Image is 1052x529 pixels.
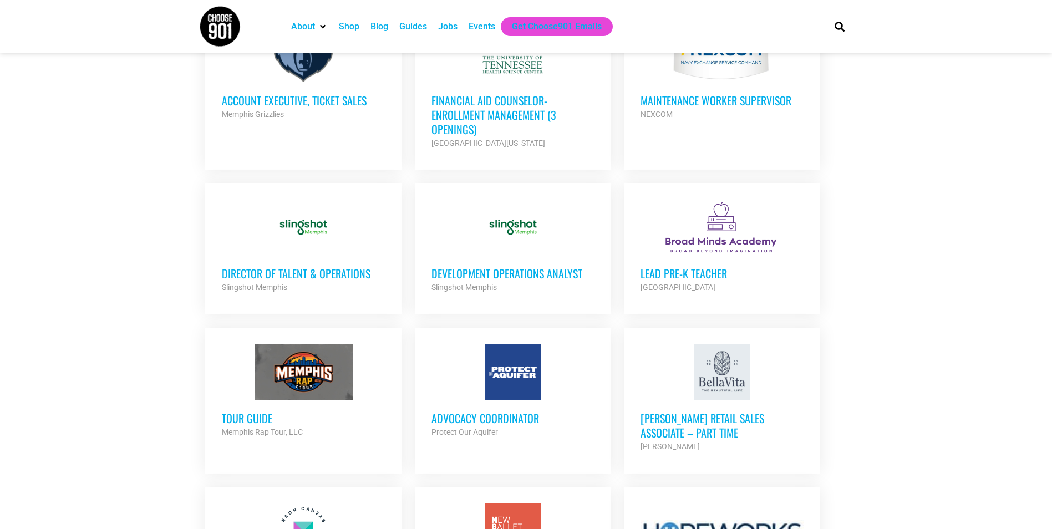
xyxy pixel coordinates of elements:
[222,93,385,108] h3: Account Executive, Ticket Sales
[205,328,402,455] a: Tour Guide Memphis Rap Tour, LLC
[641,442,700,451] strong: [PERSON_NAME]
[399,20,427,33] a: Guides
[641,266,804,281] h3: Lead Pre-K Teacher
[205,183,402,311] a: Director of Talent & Operations Slingshot Memphis
[415,10,611,166] a: Financial Aid Counselor-Enrollment Management (3 Openings) [GEOGRAPHIC_DATA][US_STATE]
[431,93,594,136] h3: Financial Aid Counselor-Enrollment Management (3 Openings)
[431,283,497,292] strong: Slingshot Memphis
[222,266,385,281] h3: Director of Talent & Operations
[830,17,848,35] div: Search
[222,110,284,119] strong: Memphis Grizzlies
[431,139,545,147] strong: [GEOGRAPHIC_DATA][US_STATE]
[205,10,402,138] a: Account Executive, Ticket Sales Memphis Grizzlies
[641,93,804,108] h3: MAINTENANCE WORKER SUPERVISOR
[222,428,303,436] strong: Memphis Rap Tour, LLC
[222,283,287,292] strong: Slingshot Memphis
[370,20,388,33] a: Blog
[222,411,385,425] h3: Tour Guide
[431,428,498,436] strong: Protect Our Aquifer
[286,17,816,36] nav: Main nav
[431,266,594,281] h3: Development Operations Analyst
[641,110,673,119] strong: NEXCOM
[291,20,315,33] a: About
[286,17,333,36] div: About
[641,283,715,292] strong: [GEOGRAPHIC_DATA]
[624,328,820,470] a: [PERSON_NAME] Retail Sales Associate – Part Time [PERSON_NAME]
[624,183,820,311] a: Lead Pre-K Teacher [GEOGRAPHIC_DATA]
[641,411,804,440] h3: [PERSON_NAME] Retail Sales Associate – Part Time
[624,10,820,138] a: MAINTENANCE WORKER SUPERVISOR NEXCOM
[438,20,458,33] a: Jobs
[469,20,495,33] a: Events
[512,20,602,33] a: Get Choose901 Emails
[415,183,611,311] a: Development Operations Analyst Slingshot Memphis
[339,20,359,33] a: Shop
[415,328,611,455] a: Advocacy Coordinator Protect Our Aquifer
[431,411,594,425] h3: Advocacy Coordinator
